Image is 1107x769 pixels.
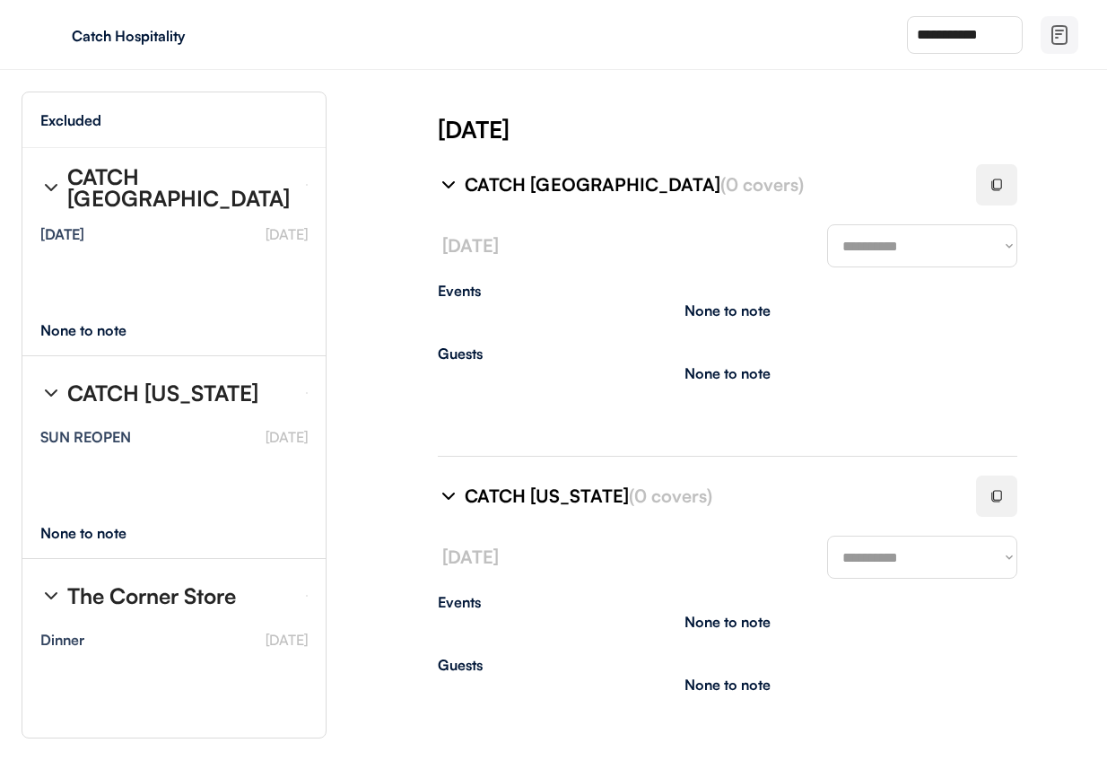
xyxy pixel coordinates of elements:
div: None to note [40,526,160,540]
font: (0 covers) [720,173,804,196]
font: [DATE] [266,631,308,649]
img: chevron-right%20%281%29.svg [40,382,62,404]
div: The Corner Store [67,585,236,607]
font: [DATE] [442,234,499,257]
div: Events [438,595,1017,609]
div: Guests [438,346,1017,361]
img: file-02.svg [1049,24,1070,46]
div: [DATE] [40,227,84,241]
div: CATCH [US_STATE] [465,484,954,509]
img: yH5BAEAAAAALAAAAAABAAEAAAIBRAA7 [36,21,65,49]
div: None to note [40,323,160,337]
font: [DATE] [442,546,499,568]
div: Excluded [40,113,101,127]
img: chevron-right%20%281%29.svg [40,177,62,198]
font: [DATE] [266,225,308,243]
div: [DATE] [438,113,1107,145]
div: SUN REOPEN [40,430,131,444]
div: None to note [684,677,771,692]
div: Events [438,284,1017,298]
div: CATCH [GEOGRAPHIC_DATA] [465,172,954,197]
font: (0 covers) [629,485,712,507]
div: CATCH [US_STATE] [67,382,258,404]
img: chevron-right%20%281%29.svg [438,174,459,196]
div: None to note [684,615,771,629]
div: CATCH [GEOGRAPHIC_DATA] [67,166,292,209]
div: None to note [684,303,771,318]
div: Guests [438,658,1017,672]
font: [DATE] [266,428,308,446]
img: chevron-right%20%281%29.svg [40,585,62,607]
div: Dinner [40,633,84,647]
div: None to note [684,366,771,380]
img: chevron-right%20%281%29.svg [438,485,459,507]
div: Catch Hospitality [72,29,298,43]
